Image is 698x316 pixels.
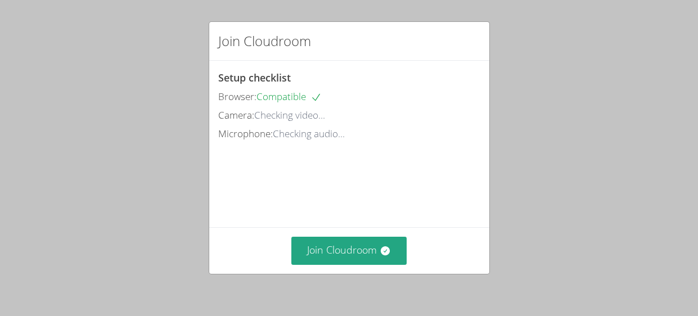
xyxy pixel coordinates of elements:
button: Join Cloudroom [291,237,407,264]
span: Camera: [218,109,254,121]
span: Browser: [218,90,256,103]
span: Setup checklist [218,71,291,84]
h2: Join Cloudroom [218,31,311,51]
span: Checking audio... [273,127,345,140]
span: Compatible [256,90,322,103]
span: Microphone: [218,127,273,140]
span: Checking video... [254,109,325,121]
